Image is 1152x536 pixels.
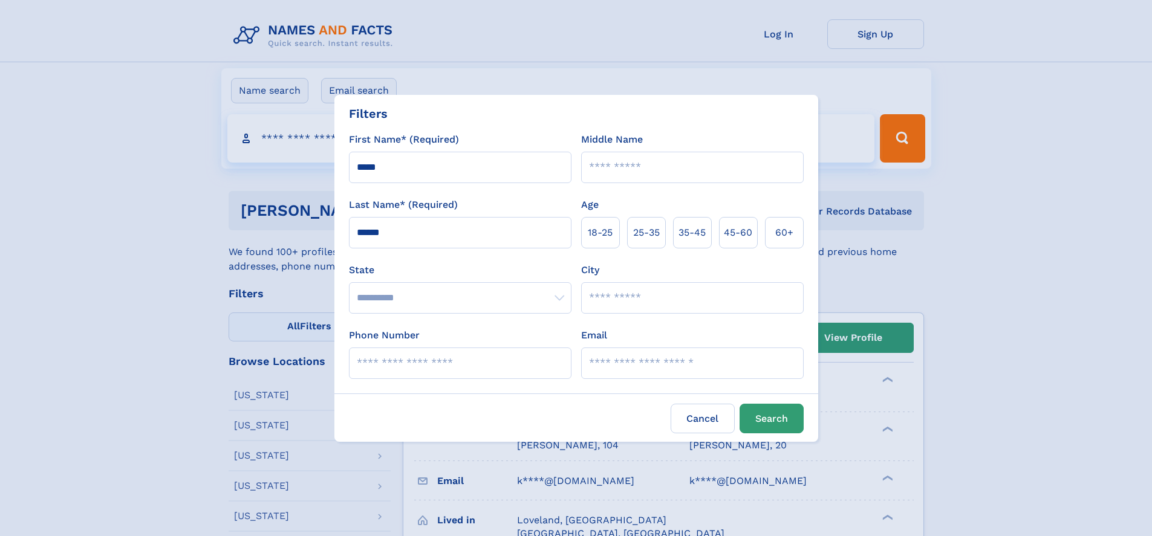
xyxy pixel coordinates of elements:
[349,198,458,212] label: Last Name* (Required)
[581,263,599,277] label: City
[349,328,420,343] label: Phone Number
[671,404,735,433] label: Cancel
[740,404,804,433] button: Search
[588,225,613,240] span: 18‑25
[679,225,706,240] span: 35‑45
[349,263,571,277] label: State
[581,328,607,343] label: Email
[775,225,793,240] span: 60+
[581,198,599,212] label: Age
[349,105,388,123] div: Filters
[633,225,660,240] span: 25‑35
[724,225,752,240] span: 45‑60
[349,132,459,147] label: First Name* (Required)
[581,132,643,147] label: Middle Name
